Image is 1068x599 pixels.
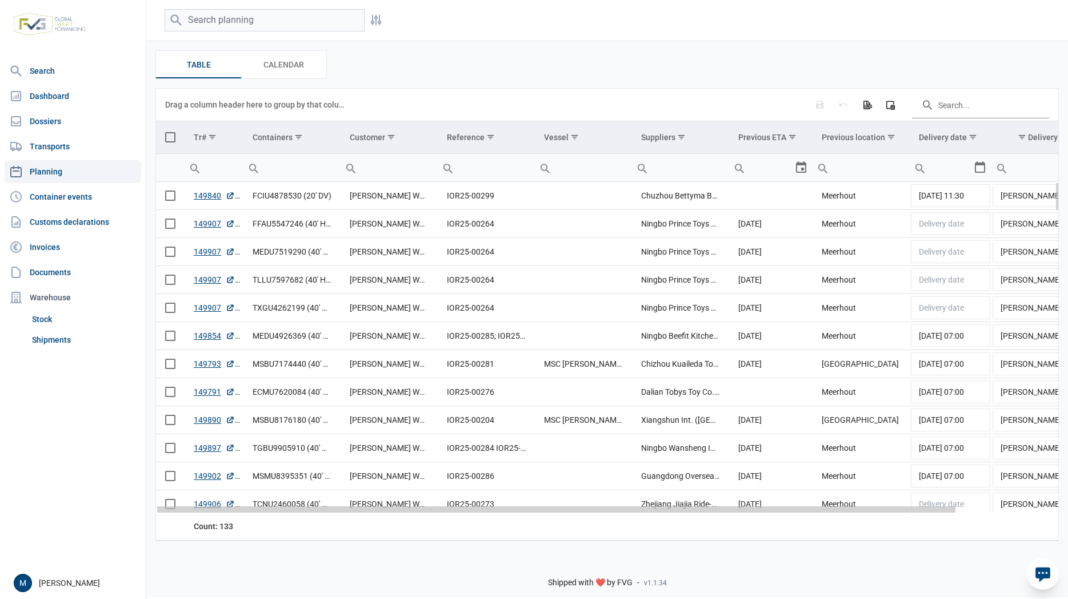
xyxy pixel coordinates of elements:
[165,132,175,142] div: Select all
[813,322,910,350] td: Meerhout
[729,434,812,462] td: [DATE]
[194,190,235,201] a: 149840
[194,330,235,342] a: 149854
[548,578,633,588] span: Shipped with ❤️ by FVG
[341,154,361,181] div: Search box
[857,94,877,115] div: Export all data to Excel
[165,359,175,369] div: Select row
[208,133,217,141] span: Show filter options for column 'Tr#'
[822,133,885,142] div: Previous location
[438,266,535,294] td: IOR25-00264
[14,574,32,592] div: M
[438,238,535,266] td: IOR25-00264
[632,266,729,294] td: Ningbo Prince Toys Co., Ltd.
[5,286,141,309] div: Warehouse
[632,154,729,181] input: Filter cell
[738,133,786,142] div: Previous ETA
[243,490,341,518] td: TCNU2460058 (40' HQ)
[880,94,901,115] div: Column Chooser
[165,331,175,341] div: Select row
[729,490,812,518] td: [DATE]
[632,154,729,182] td: Filter cell
[632,434,729,462] td: Ningbo Wansheng Import and Export Co., Ltd., Hangzhou Freetron Industrial Co., Ltd., [GEOGRAPHIC_...
[438,121,535,154] td: Column Reference
[729,462,812,490] td: [DATE]
[194,521,234,532] div: Tr# Count: 133
[243,294,341,322] td: TXGU4262199 (40' HQ)
[165,415,175,425] div: Select row
[341,350,438,378] td: BergHOFF Worldwide NV
[165,89,1049,121] div: Data grid toolbar
[194,442,235,454] a: 149897
[5,59,141,82] a: Search
[919,471,964,481] span: [DATE] 07:00
[341,490,438,518] td: [PERSON_NAME] Worldwide [GEOGRAPHIC_DATA]
[243,210,341,238] td: FFAU5547246 (40' HQ)
[535,350,632,378] td: MSC [PERSON_NAME]
[165,219,175,229] div: Select row
[447,133,485,142] div: Reference
[535,406,632,434] td: MSC [PERSON_NAME]
[185,154,205,181] div: Search box
[5,85,141,108] a: Dashboard
[438,322,535,350] td: IOR25-00285; IOR25-00225; IOR25-00302
[194,218,235,229] a: 149907
[919,331,964,340] span: [DATE] 07:00
[535,121,632,154] td: Column Vessel
[253,133,293,142] div: Containers
[243,462,341,490] td: MSMU8395351 (40' HQ)
[243,378,341,406] td: ECMU7620084 (40' HQ)
[813,266,910,294] td: Meerhout
[438,154,458,181] div: Search box
[156,89,1058,541] div: Data grid with 133 rows and 11 columns
[641,133,675,142] div: Suppliers
[341,182,438,210] td: [PERSON_NAME] Worldwide [GEOGRAPHIC_DATA]
[194,246,235,257] a: 149907
[729,406,812,434] td: [DATE]
[341,434,438,462] td: [PERSON_NAME] Worldwide [GEOGRAPHIC_DATA]
[729,294,812,322] td: [DATE]
[5,261,141,284] a: Documents
[165,387,175,397] div: Select row
[243,322,341,350] td: MEDU4926369 (40' HQ)
[637,578,639,588] span: -
[194,414,235,426] a: 149890
[535,154,632,182] td: Filter cell
[632,490,729,518] td: Zhejiang Jiajia Ride-on Co., Ltd.
[185,154,243,181] input: Filter cell
[165,275,175,285] div: Select row
[677,133,686,141] span: Show filter options for column 'Suppliers'
[341,121,438,154] td: Column Customer
[165,96,349,114] div: Drag a column header here to group by that column
[5,110,141,133] a: Dossiers
[794,154,808,181] div: Select
[632,462,729,490] td: Guangdong Overseas Chinese Enterprises Co., Ltd.
[919,133,967,142] div: Delivery date
[14,574,139,592] div: [PERSON_NAME]
[194,470,235,482] a: 149902
[194,498,235,510] a: 149906
[1018,133,1026,141] span: Show filter options for column 'Delivery location'
[535,154,632,181] input: Filter cell
[194,358,235,370] a: 149793
[632,378,729,406] td: Dalian Tobys Toy Co., Ltd.
[632,182,729,210] td: Chuzhou Bettyma Baby Carrier Co., Ltd.
[729,350,812,378] td: [DATE]
[5,236,141,259] a: Invoices
[27,309,141,330] a: Stock
[632,121,729,154] td: Column Suppliers
[813,350,910,378] td: [GEOGRAPHIC_DATA]
[243,434,341,462] td: TGBU9905910 (40' HQ)
[813,182,910,210] td: Meerhout
[729,154,794,181] input: Filter cell
[341,154,438,182] td: Filter cell
[438,378,535,406] td: IOR25-00276
[632,406,729,434] td: Xiangshun Int. ([GEOGRAPHIC_DATA]) Trading Co., Ltd.
[438,350,535,378] td: IOR25-00281
[813,406,910,434] td: [GEOGRAPHIC_DATA]
[729,322,812,350] td: [DATE]
[243,406,341,434] td: MSBU8176180 (40' HQ)
[919,499,964,509] span: Delivery date
[341,266,438,294] td: [PERSON_NAME] Worldwide [GEOGRAPHIC_DATA]
[969,133,977,141] span: Show filter options for column 'Delivery date'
